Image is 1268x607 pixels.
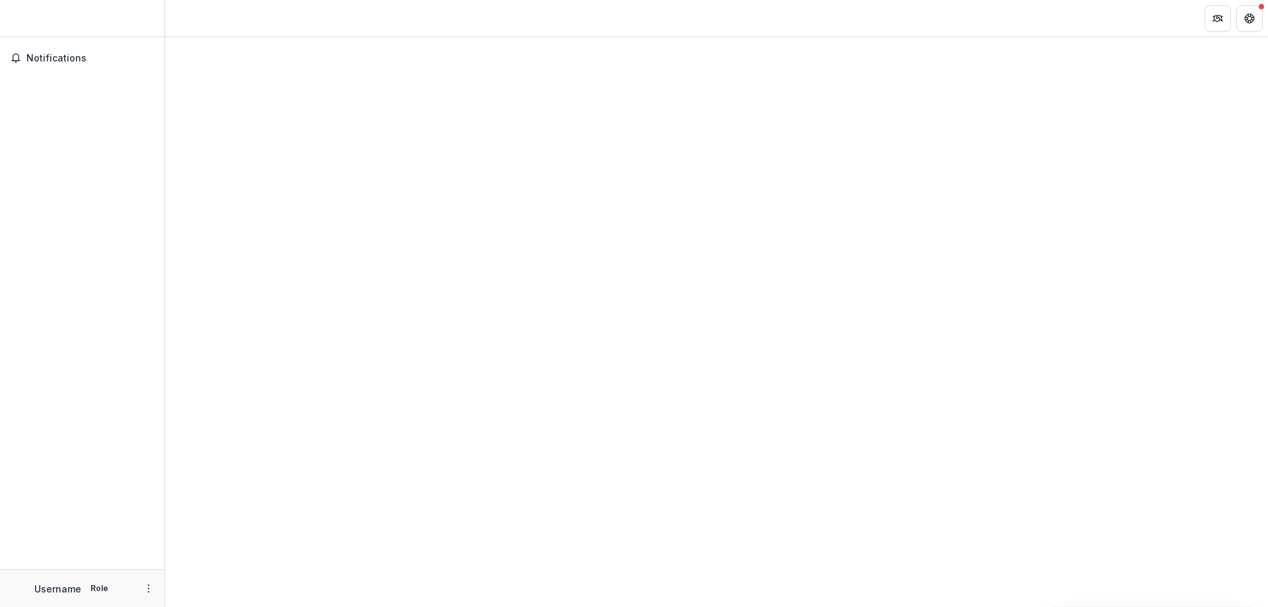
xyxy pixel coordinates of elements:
[1236,5,1263,32] button: Get Help
[87,583,112,594] p: Role
[5,48,159,69] button: Notifications
[141,581,157,596] button: More
[26,53,154,64] span: Notifications
[1205,5,1231,32] button: Partners
[34,582,81,596] p: Username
